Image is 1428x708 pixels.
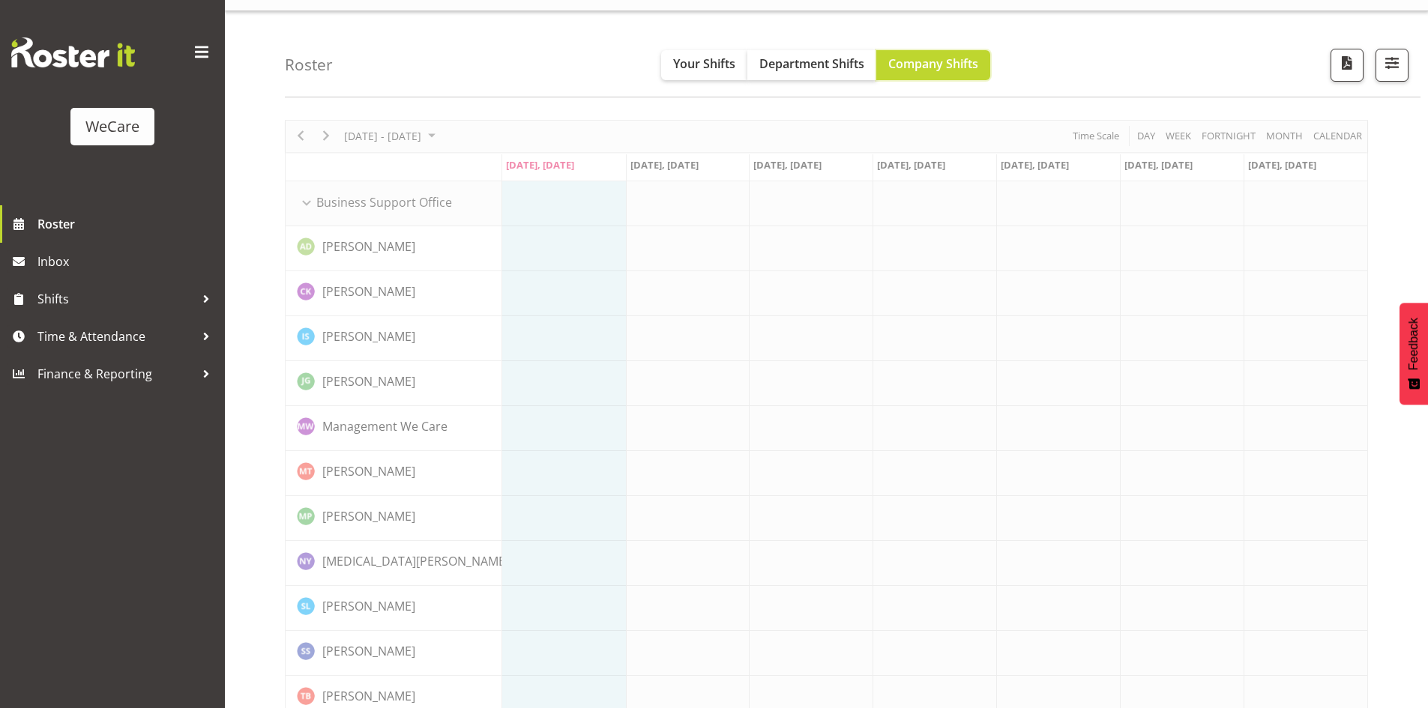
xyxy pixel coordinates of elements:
button: Department Shifts [747,50,876,80]
span: Shifts [37,288,195,310]
button: Your Shifts [661,50,747,80]
button: Feedback - Show survey [1400,303,1428,405]
span: Finance & Reporting [37,363,195,385]
span: Feedback [1407,318,1421,370]
button: Filter Shifts [1376,49,1409,82]
img: Rosterit website logo [11,37,135,67]
button: Company Shifts [876,50,990,80]
span: Inbox [37,250,217,273]
span: Department Shifts [759,55,864,72]
span: Roster [37,213,217,235]
div: WeCare [85,115,139,138]
button: Download a PDF of the roster according to the set date range. [1331,49,1364,82]
span: Time & Attendance [37,325,195,348]
span: Company Shifts [888,55,978,72]
h4: Roster [285,56,333,73]
span: Your Shifts [673,55,735,72]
